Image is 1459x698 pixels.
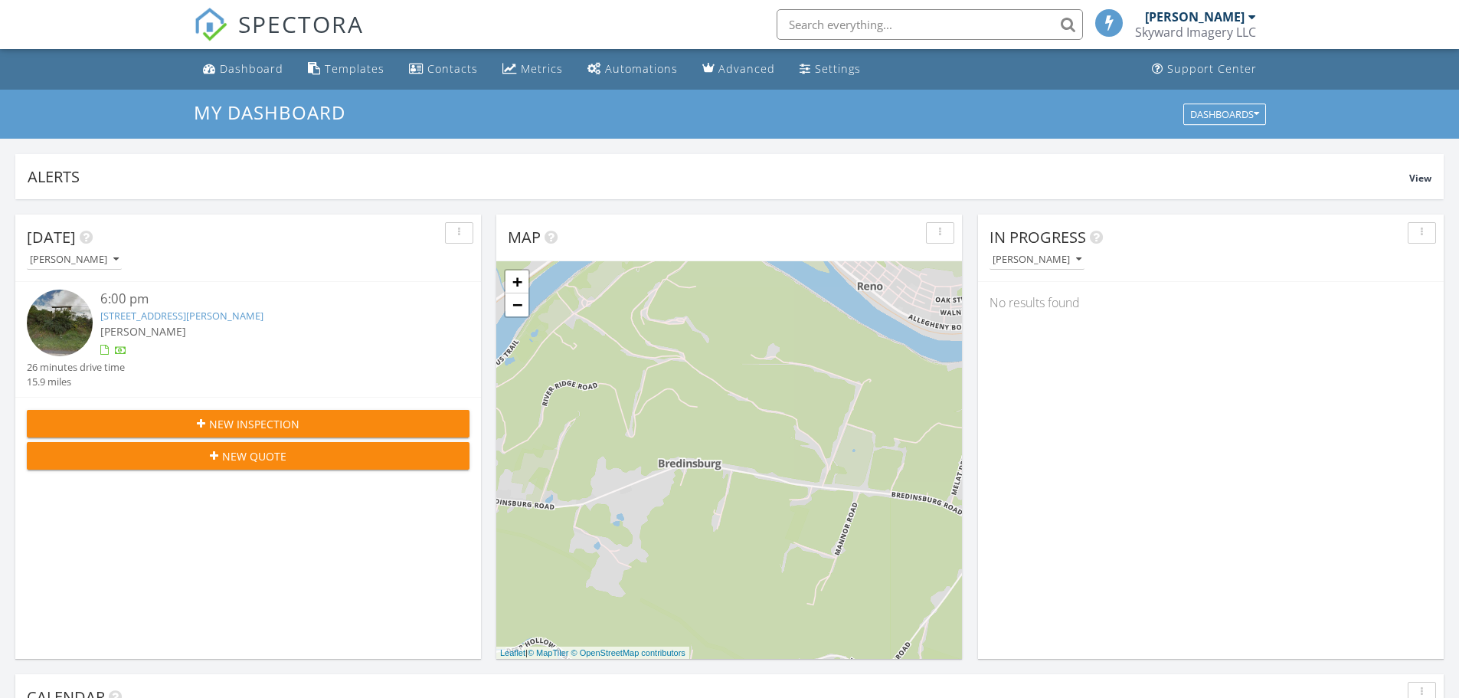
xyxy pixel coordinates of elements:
[27,227,76,247] span: [DATE]
[496,647,689,660] div: |
[777,9,1083,40] input: Search everything...
[209,416,299,432] span: New Inspection
[27,290,469,389] a: 6:00 pm [STREET_ADDRESS][PERSON_NAME] [PERSON_NAME] 26 minutes drive time 15.9 miles
[528,648,569,657] a: © MapTiler
[505,270,528,293] a: Zoom in
[27,410,469,437] button: New Inspection
[1146,55,1263,84] a: Support Center
[220,61,283,76] div: Dashboard
[793,55,867,84] a: Settings
[718,61,775,76] div: Advanced
[194,21,364,53] a: SPECTORA
[1167,61,1257,76] div: Support Center
[696,55,781,84] a: Advanced
[30,254,119,265] div: [PERSON_NAME]
[27,290,93,356] img: streetview
[605,61,678,76] div: Automations
[427,61,478,76] div: Contacts
[571,648,685,657] a: © OpenStreetMap contributors
[28,166,1409,187] div: Alerts
[325,61,384,76] div: Templates
[496,55,569,84] a: Metrics
[302,55,391,84] a: Templates
[978,282,1444,323] div: No results found
[505,293,528,316] a: Zoom out
[403,55,484,84] a: Contacts
[27,375,125,389] div: 15.9 miles
[990,250,1084,270] button: [PERSON_NAME]
[1190,109,1259,120] div: Dashboards
[194,8,227,41] img: The Best Home Inspection Software - Spectora
[27,250,122,270] button: [PERSON_NAME]
[100,290,433,309] div: 6:00 pm
[238,8,364,40] span: SPECTORA
[100,309,263,323] a: [STREET_ADDRESS][PERSON_NAME]
[100,324,186,339] span: [PERSON_NAME]
[581,55,684,84] a: Automations (Basic)
[194,100,345,125] span: My Dashboard
[500,648,525,657] a: Leaflet
[508,227,541,247] span: Map
[1183,103,1266,125] button: Dashboards
[222,448,286,464] span: New Quote
[27,360,125,375] div: 26 minutes drive time
[197,55,290,84] a: Dashboard
[1409,172,1431,185] span: View
[993,254,1081,265] div: [PERSON_NAME]
[1145,9,1245,25] div: [PERSON_NAME]
[521,61,563,76] div: Metrics
[815,61,861,76] div: Settings
[990,227,1086,247] span: In Progress
[1135,25,1256,40] div: Skyward Imagery LLC
[27,442,469,470] button: New Quote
